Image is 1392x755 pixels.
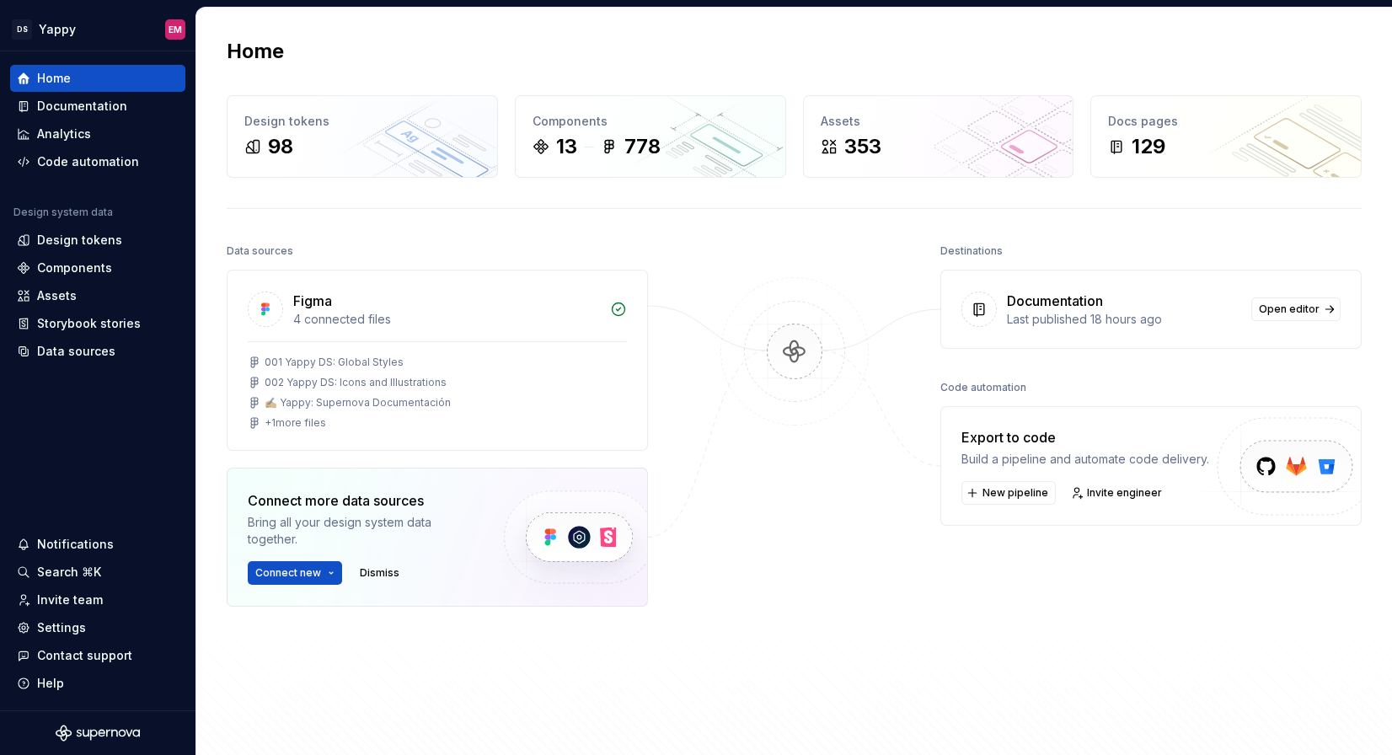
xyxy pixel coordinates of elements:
div: Design tokens [37,232,122,249]
div: Storybook stories [37,315,141,332]
div: Figma [293,291,332,311]
a: Analytics [10,120,185,147]
a: Design tokens [10,227,185,254]
div: 001 Yappy DS: Global Styles [265,356,404,369]
a: Components13778 [515,95,786,178]
div: Build a pipeline and automate code delivery. [961,451,1209,468]
a: Code automation [10,148,185,175]
div: 778 [624,133,661,160]
span: Dismiss [360,566,399,580]
a: Docs pages129 [1090,95,1362,178]
div: Assets [821,113,1057,130]
div: 4 connected files [293,311,600,328]
div: Assets [37,287,77,304]
div: 129 [1132,133,1165,160]
button: Contact support [10,642,185,669]
div: Data sources [37,343,115,360]
div: Invite team [37,592,103,608]
a: Data sources [10,338,185,365]
div: Data sources [227,239,293,263]
div: DS [12,19,32,40]
a: Invite engineer [1066,481,1170,505]
a: Assets353 [803,95,1074,178]
button: DSYappyEM [3,11,192,47]
span: Connect new [255,566,321,580]
span: Invite engineer [1087,486,1162,500]
a: Documentation [10,93,185,120]
a: Home [10,65,185,92]
div: Code automation [37,153,139,170]
button: Notifications [10,531,185,558]
button: Help [10,670,185,697]
div: Connect more data sources [248,490,475,511]
a: Settings [10,614,185,641]
span: Open editor [1259,303,1320,316]
div: 13 [556,133,577,160]
div: Documentation [1007,291,1103,311]
div: EM [169,23,182,36]
button: Search ⌘K [10,559,185,586]
span: New pipeline [982,486,1048,500]
div: Last published 18 hours ago [1007,311,1241,328]
div: Contact support [37,647,132,664]
button: Connect new [248,561,342,585]
div: Docs pages [1108,113,1344,130]
div: Analytics [37,126,91,142]
div: Components [533,113,768,130]
a: Figma4 connected files001 Yappy DS: Global Styles002 Yappy DS: Icons and Illustrations✍🏼 Yappy: S... [227,270,648,451]
a: Components [10,254,185,281]
div: Code automation [940,376,1026,399]
div: Components [37,260,112,276]
div: Notifications [37,536,114,553]
div: Search ⌘K [37,564,101,581]
div: + 1 more files [265,416,326,430]
div: Documentation [37,98,127,115]
a: Storybook stories [10,310,185,337]
div: Bring all your design system data together. [248,514,475,548]
div: 002 Yappy DS: Icons and Illustrations [265,376,447,389]
svg: Supernova Logo [56,725,140,742]
a: Assets [10,282,185,309]
div: Design tokens [244,113,480,130]
div: Settings [37,619,86,636]
button: Dismiss [352,561,407,585]
div: Home [37,70,71,87]
div: 353 [844,133,881,160]
div: Export to code [961,427,1209,447]
div: Destinations [940,239,1003,263]
div: Yappy [39,21,76,38]
h2: Home [227,38,284,65]
button: New pipeline [961,481,1056,505]
a: Design tokens98 [227,95,498,178]
div: 98 [268,133,293,160]
a: Invite team [10,586,185,613]
div: Help [37,675,64,692]
a: Open editor [1251,297,1341,321]
div: ✍🏼 Yappy: Supernova Documentación [265,396,451,410]
div: Design system data [13,206,113,219]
